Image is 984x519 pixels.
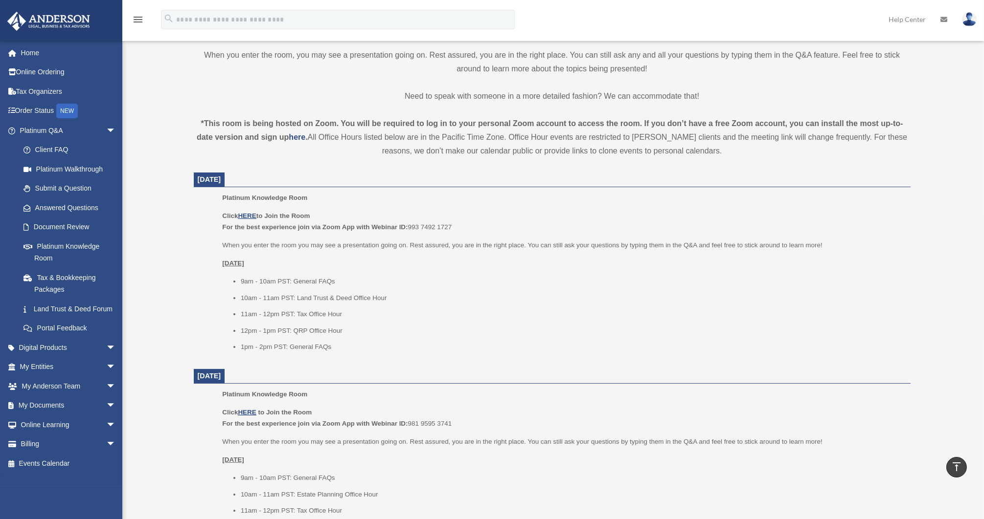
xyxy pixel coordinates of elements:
u: [DATE] [222,259,244,267]
a: Client FAQ [14,140,131,160]
a: Billingarrow_drop_down [7,434,131,454]
span: arrow_drop_down [106,357,126,377]
b: Click [222,409,258,416]
a: vertical_align_top [946,457,967,477]
li: 9am - 10am PST: General FAQs [241,472,904,484]
b: For the best experience join via Zoom App with Webinar ID: [222,420,408,427]
a: Order StatusNEW [7,101,131,121]
a: Tax Organizers [7,82,131,101]
span: [DATE] [198,175,221,183]
strong: . [305,133,307,141]
span: arrow_drop_down [106,121,126,141]
p: 981 9595 3741 [222,407,903,430]
a: Portal Feedback [14,319,131,338]
span: Platinum Knowledge Room [222,194,307,201]
a: HERE [238,212,256,219]
a: Tax & Bookkeeping Packages [14,268,131,299]
span: arrow_drop_down [106,415,126,435]
a: My Documentsarrow_drop_down [7,396,131,415]
li: 12pm - 1pm PST: QRP Office Hour [241,325,904,337]
li: 9am - 10am PST: General FAQs [241,276,904,287]
i: vertical_align_top [951,461,962,473]
a: Land Trust & Deed Forum [14,299,131,319]
a: Platinum Q&Aarrow_drop_down [7,121,131,140]
a: menu [132,17,144,25]
img: User Pic [962,12,977,26]
a: HERE [238,409,256,416]
strong: *This room is being hosted on Zoom. You will be required to log in to your personal Zoom account ... [197,119,903,141]
a: Submit a Question [14,179,131,198]
p: When you enter the room, you may see a presentation going on. Rest assured, you are in the right ... [194,48,911,76]
a: Home [7,43,131,63]
div: NEW [56,104,78,118]
p: When you enter the room you may see a presentation going on. Rest assured, you are in the right p... [222,436,903,448]
li: 10am - 11am PST: Estate Planning Office Hour [241,489,904,500]
b: to Join the Room [258,409,312,416]
a: My Entitiesarrow_drop_down [7,357,131,377]
a: Document Review [14,217,131,237]
span: [DATE] [198,372,221,380]
li: 11am - 12pm PST: Tax Office Hour [241,505,904,517]
a: Answered Questions [14,198,131,217]
a: My Anderson Teamarrow_drop_down [7,376,131,396]
a: Online Learningarrow_drop_down [7,415,131,434]
p: Need to speak with someone in a more detailed fashion? We can accommodate that! [194,89,911,103]
b: For the best experience join via Zoom App with Webinar ID: [222,223,408,231]
li: 11am - 12pm PST: Tax Office Hour [241,308,904,320]
i: menu [132,14,144,25]
p: When you enter the room you may see a presentation going on. Rest assured, you are in the right p... [222,239,903,251]
a: Online Ordering [7,63,131,82]
img: Anderson Advisors Platinum Portal [4,12,93,31]
a: Events Calendar [7,454,131,473]
p: 993 7492 1727 [222,210,903,233]
a: Digital Productsarrow_drop_down [7,338,131,357]
div: All Office Hours listed below are in the Pacific Time Zone. Office Hour events are restricted to ... [194,117,911,158]
b: Click to Join the Room [222,212,310,219]
a: Platinum Knowledge Room [14,237,126,268]
u: [DATE] [222,456,244,463]
span: arrow_drop_down [106,434,126,454]
li: 1pm - 2pm PST: General FAQs [241,341,904,353]
span: arrow_drop_down [106,376,126,396]
i: search [163,13,174,24]
a: here [289,133,305,141]
a: Platinum Walkthrough [14,159,131,179]
span: arrow_drop_down [106,396,126,416]
li: 10am - 11am PST: Land Trust & Deed Office Hour [241,292,904,304]
span: arrow_drop_down [106,338,126,358]
span: Platinum Knowledge Room [222,390,307,398]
